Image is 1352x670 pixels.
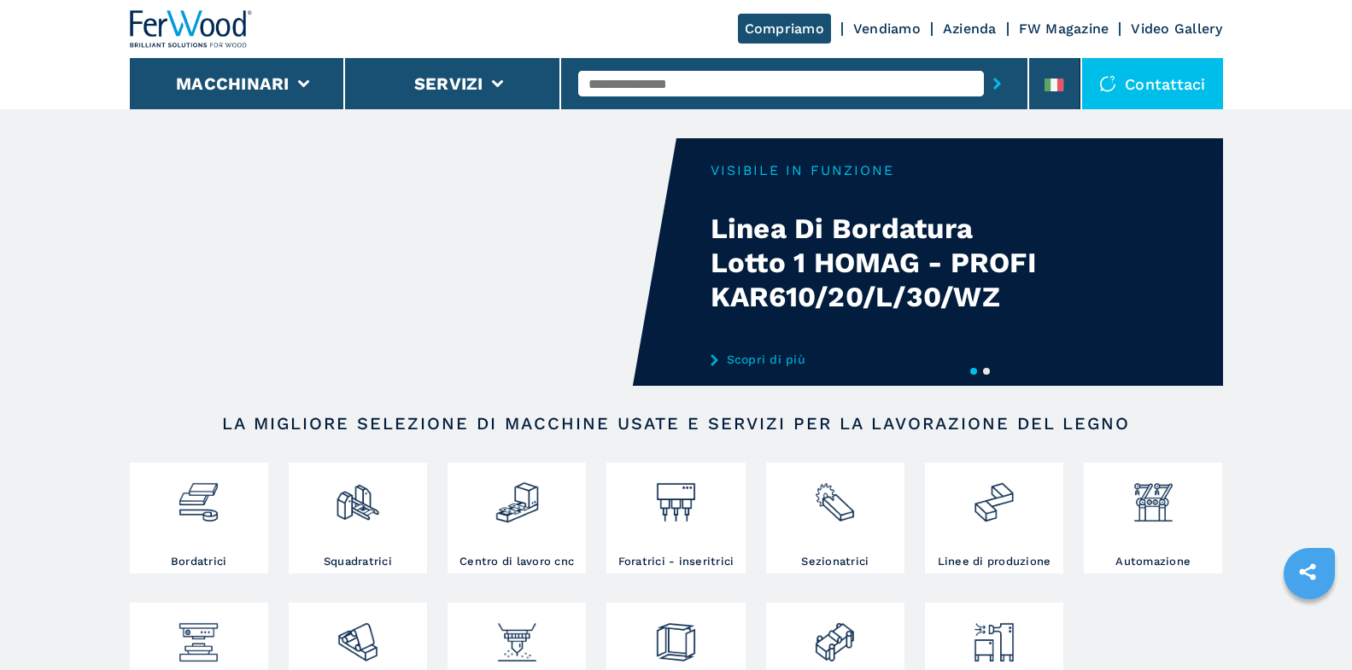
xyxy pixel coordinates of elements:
a: Sezionatrici [766,463,904,574]
iframe: Chat [1279,593,1339,657]
img: squadratrici_2.png [335,467,380,525]
img: pressa-strettoia.png [176,607,221,665]
button: 1 [970,368,977,375]
h2: LA MIGLIORE SELEZIONE DI MACCHINE USATE E SERVIZI PER LA LAVORAZIONE DEL LEGNO [184,413,1168,434]
button: 2 [983,368,990,375]
img: lavorazione_porte_finestre_2.png [812,607,857,665]
h3: Squadratrici [324,554,392,569]
a: Centro di lavoro cnc [448,463,586,574]
a: Squadratrici [289,463,427,574]
a: Azienda [943,20,997,37]
img: aspirazione_1.png [971,607,1016,665]
a: Foratrici - inseritrici [606,463,745,574]
h3: Linee di produzione [938,554,1051,569]
a: Video Gallery [1131,20,1222,37]
video: Your browser does not support the video tag. [130,138,676,386]
a: Scopri di più [711,352,1045,366]
button: Macchinari [176,73,290,94]
img: levigatrici_2.png [335,607,380,665]
button: Servizi [414,73,483,94]
div: Contattaci [1082,58,1223,109]
h3: Sezionatrici [801,554,869,569]
img: centro_di_lavoro_cnc_2.png [495,467,540,525]
a: Automazione [1084,463,1222,574]
button: submit-button [984,64,1010,103]
img: foratrici_inseritrici_2.png [653,467,699,525]
img: sezionatrici_2.png [812,467,857,525]
a: Bordatrici [130,463,268,574]
a: FW Magazine [1019,20,1109,37]
a: sharethis [1286,551,1329,593]
img: automazione.png [1131,467,1176,525]
h3: Bordatrici [171,554,227,569]
a: Linee di produzione [925,463,1063,574]
h3: Automazione [1115,554,1191,569]
img: linee_di_produzione_2.png [971,467,1016,525]
img: bordatrici_1.png [176,467,221,525]
h3: Foratrici - inseritrici [618,554,735,569]
img: Contattaci [1099,75,1116,92]
a: Vendiamo [853,20,921,37]
img: verniciatura_1.png [495,607,540,665]
img: montaggio_imballaggio_2.png [653,607,699,665]
img: Ferwood [130,10,253,48]
a: Compriamo [738,14,831,44]
h3: Centro di lavoro cnc [459,554,574,569]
